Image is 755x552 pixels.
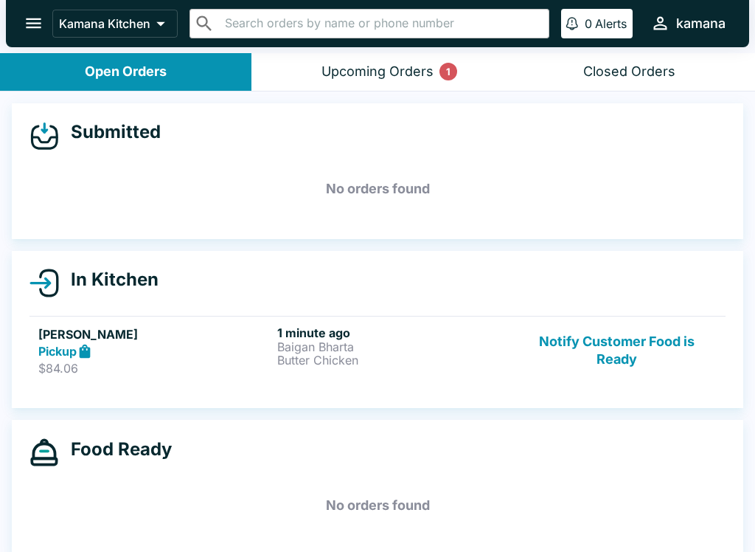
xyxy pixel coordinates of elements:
[676,15,726,32] div: kamana
[15,4,52,42] button: open drawer
[446,64,450,79] p: 1
[38,361,271,376] p: $84.06
[29,316,726,385] a: [PERSON_NAME]Pickup$84.061 minute agoBaigan BhartaButter ChickenNotify Customer Food is Ready
[517,325,717,376] button: Notify Customer Food is Ready
[29,479,726,532] h5: No orders found
[321,63,434,80] div: Upcoming Orders
[59,16,150,31] p: Kamana Kitchen
[59,121,161,143] h4: Submitted
[59,438,172,460] h4: Food Ready
[38,325,271,343] h5: [PERSON_NAME]
[595,16,627,31] p: Alerts
[277,325,510,340] h6: 1 minute ago
[585,16,592,31] p: 0
[52,10,178,38] button: Kamana Kitchen
[277,353,510,367] p: Butter Chicken
[85,63,167,80] div: Open Orders
[38,344,77,359] strong: Pickup
[644,7,731,39] button: kamana
[277,340,510,353] p: Baigan Bharta
[59,269,159,291] h4: In Kitchen
[29,162,726,215] h5: No orders found
[583,63,675,80] div: Closed Orders
[220,13,543,34] input: Search orders by name or phone number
